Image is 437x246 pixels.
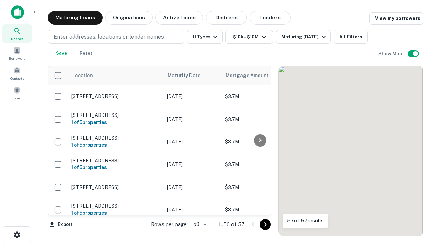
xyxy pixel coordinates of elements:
[218,220,245,229] p: 1–50 of 57
[225,93,293,100] p: $3.7M
[281,33,328,41] div: Maturing [DATE]
[48,219,74,230] button: Export
[225,30,273,44] button: $10k - $10M
[225,183,293,191] p: $3.7M
[11,5,24,19] img: capitalize-icon.png
[276,30,331,44] button: Maturing [DATE]
[10,76,24,81] span: Contacts
[225,138,293,146] p: $3.7M
[71,141,160,149] h6: 1 of 5 properties
[71,135,160,141] p: [STREET_ADDRESS]
[2,44,32,63] a: Borrowers
[225,115,293,123] p: $3.7M
[54,33,164,41] p: Enter addresses, locations or lender names
[71,184,160,190] p: [STREET_ADDRESS]
[167,115,218,123] p: [DATE]
[378,50,404,57] h6: Show Map
[403,169,437,202] iframe: Chat Widget
[71,119,160,126] h6: 1 of 5 properties
[71,203,160,209] p: [STREET_ADDRESS]
[105,11,153,25] button: Originations
[11,36,23,41] span: Search
[75,46,97,60] button: Reset
[155,11,203,25] button: Active Loans
[2,84,32,102] a: Saved
[71,209,160,217] h6: 1 of 5 properties
[71,93,160,99] p: [STREET_ADDRESS]
[222,66,297,85] th: Mortgage Amount
[250,11,291,25] button: Lenders
[225,206,293,214] p: $3.7M
[167,93,218,100] p: [DATE]
[191,219,208,229] div: 50
[151,220,188,229] p: Rows per page:
[279,66,423,236] div: 0 0
[51,46,72,60] button: Save your search to get updates of matches that match your search criteria.
[287,217,324,225] p: 57 of 57 results
[48,30,184,44] button: Enter addresses, locations or lender names
[167,161,218,168] p: [DATE]
[369,12,423,25] a: View my borrowers
[168,71,209,80] span: Maturity Date
[71,112,160,118] p: [STREET_ADDRESS]
[71,158,160,164] p: [STREET_ADDRESS]
[2,24,32,43] a: Search
[225,161,293,168] p: $3.7M
[187,30,223,44] button: 11 Types
[9,56,25,61] span: Borrowers
[2,64,32,82] a: Contacts
[167,183,218,191] p: [DATE]
[334,30,368,44] button: All Filters
[71,164,160,171] h6: 1 of 5 properties
[167,206,218,214] p: [DATE]
[167,138,218,146] p: [DATE]
[48,11,103,25] button: Maturing Loans
[68,66,164,85] th: Location
[72,71,93,80] span: Location
[206,11,247,25] button: Distress
[12,95,22,101] span: Saved
[164,66,222,85] th: Maturity Date
[226,71,278,80] span: Mortgage Amount
[260,219,271,230] button: Go to next page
